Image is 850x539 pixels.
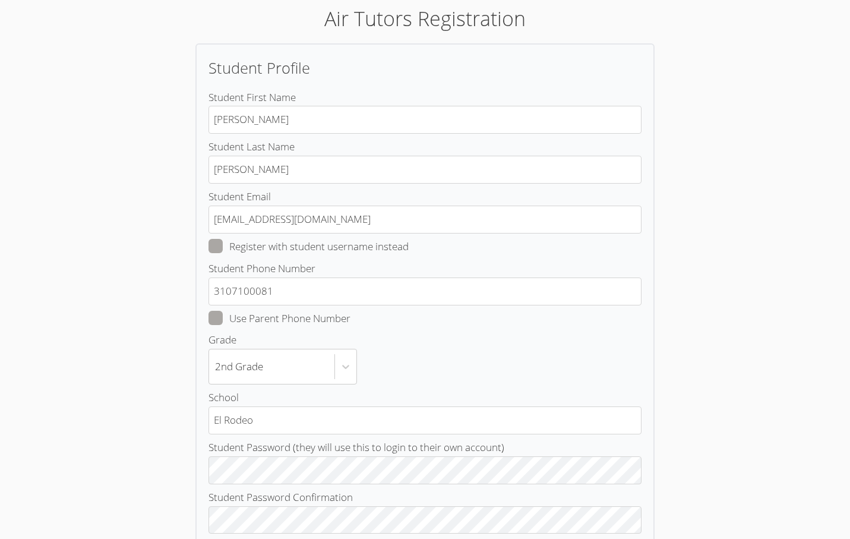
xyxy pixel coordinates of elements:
[208,261,315,275] span: Student Phone Number
[208,390,239,404] span: School
[208,206,642,234] input: Student Email
[208,156,642,184] input: Student Last Name
[208,90,296,104] span: Student First Name
[208,311,350,326] label: Use Parent Phone Number
[208,140,295,153] span: Student Last Name
[208,190,271,203] span: Student Email
[208,278,642,305] input: Student Phone Number
[208,490,353,504] span: Student Password Confirmation
[208,406,642,434] input: School
[208,456,642,484] input: Student Password (they will use this to login to their own account)
[215,358,263,376] div: 2nd Grade
[208,56,642,79] h2: Student Profile
[208,506,642,534] input: Student Password Confirmation
[208,106,642,134] input: Student First Name
[208,239,409,254] label: Register with student username instead
[208,333,236,346] span: Grade
[195,4,655,34] h1: Air Tutors Registration
[208,440,504,454] span: Student Password (they will use this to login to their own account)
